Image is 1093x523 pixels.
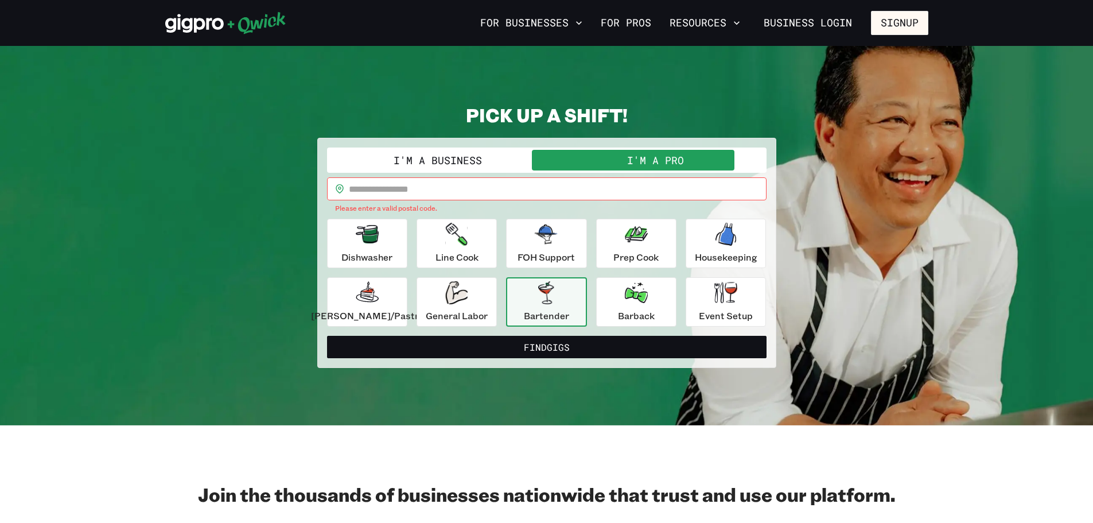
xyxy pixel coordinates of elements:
button: FindGigs [327,336,767,359]
button: [PERSON_NAME]/Pastry [327,277,407,327]
button: Event Setup [686,277,766,327]
p: Bartender [524,309,569,323]
p: [PERSON_NAME]/Pastry [311,309,423,323]
h2: Join the thousands of businesses nationwide that trust and use our platform. [165,483,928,506]
button: I'm a Pro [547,150,764,171]
h2: PICK UP A SHIFT! [317,103,776,126]
button: I'm a Business [329,150,547,171]
p: Dishwasher [341,250,392,264]
button: Resources [665,13,745,33]
p: Barback [618,309,655,323]
p: Event Setup [699,309,753,323]
button: General Labor [417,277,497,327]
button: Dishwasher [327,219,407,268]
button: Line Cook [417,219,497,268]
p: FOH Support [518,250,575,264]
button: Housekeeping [686,219,766,268]
p: General Labor [426,309,488,323]
a: Business Login [754,11,862,35]
button: Bartender [506,277,586,327]
p: Line Cook [435,250,479,264]
button: Signup [871,11,928,35]
button: Prep Cook [596,219,676,268]
p: Prep Cook [613,250,659,264]
a: For Pros [596,13,656,33]
button: Barback [596,277,676,327]
button: For Businesses [476,13,587,33]
p: Housekeeping [695,250,757,264]
p: Please enter a valid postal code. [335,203,759,214]
button: FOH Support [506,219,586,268]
